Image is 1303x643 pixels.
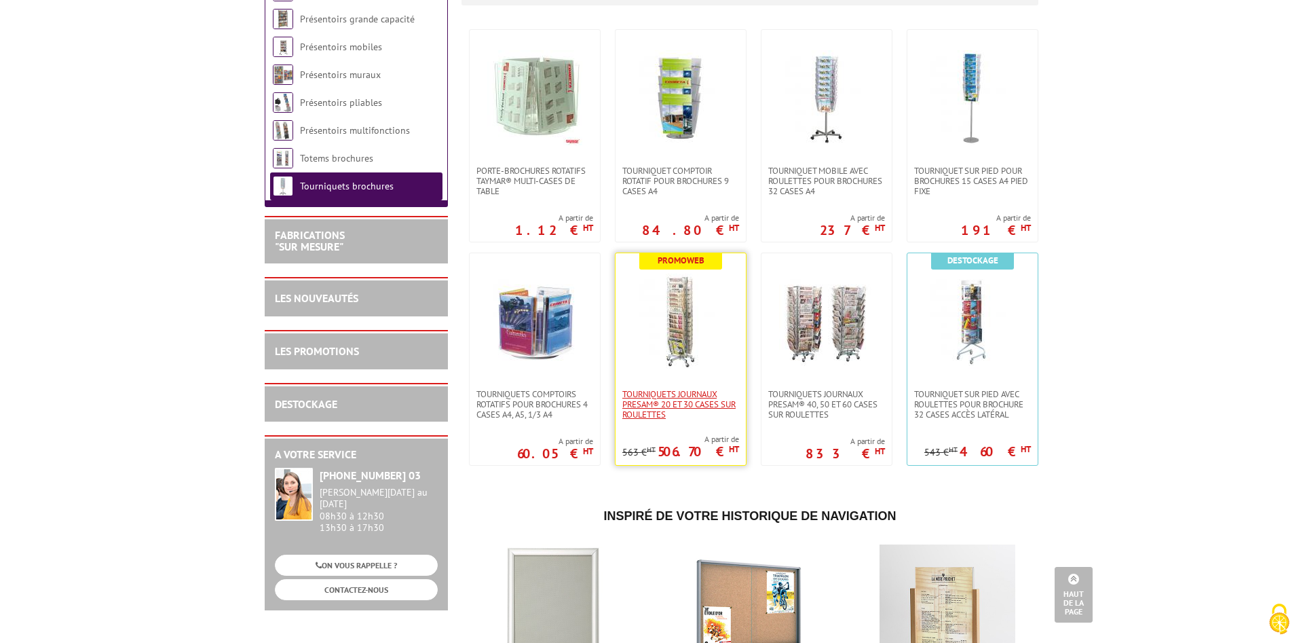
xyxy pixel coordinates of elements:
[273,120,293,141] img: Présentoirs multifonctions
[1262,602,1296,636] img: Cookies (fenêtre modale)
[476,389,593,420] span: Tourniquets comptoirs rotatifs pour brochures 4 Cases A4, A5, 1/3 A4
[924,447,958,458] p: 543 €
[729,222,739,234] sup: HT
[275,449,438,461] h2: A votre service
[779,274,874,369] img: Tourniquets journaux Presam® 40, 50 et 60 cases sur roulettes
[275,397,337,411] a: DESTOCKAGE
[320,487,438,510] div: [PERSON_NAME][DATE] au [DATE]
[768,166,885,196] span: Tourniquet mobile avec roulettes pour brochures 32 cases A4
[515,213,593,223] span: A partir de
[875,222,885,234] sup: HT
[806,436,885,447] span: A partir de
[925,274,1020,369] img: Tourniquet sur pied avec roulettes pour brochure 32 cases accès latéral
[517,436,593,447] span: A partir de
[1255,597,1303,643] button: Cookies (fenêtre modale)
[1021,443,1031,455] sup: HT
[761,389,892,420] a: Tourniquets journaux Presam® 40, 50 et 60 cases sur roulettes
[300,41,382,53] a: Présentoirs mobiles
[820,213,885,223] span: A partir de
[633,274,728,369] img: Tourniquets journaux Presam® 20 et 30 cases sur roulettes
[273,148,293,168] img: Totems brochures
[947,255,998,266] b: Destockage
[275,228,345,254] a: FABRICATIONS"Sur Mesure"
[1055,567,1093,623] a: Haut de la page
[961,226,1031,234] p: 191 €
[729,443,739,455] sup: HT
[658,447,739,456] p: 506.70 €
[622,389,739,420] span: Tourniquets journaux Presam® 20 et 30 cases sur roulettes
[914,389,1031,420] span: Tourniquet sur pied avec roulettes pour brochure 32 cases accès latéral
[487,274,582,369] img: Tourniquets comptoirs rotatifs pour brochures 4 Cases A4, A5, 1/3 A4
[275,555,438,576] a: ON VOUS RAPPELLE ?
[603,509,896,523] span: Inspiré de votre historique de navigation
[960,447,1031,456] p: 460 €
[273,176,293,196] img: Tourniquets brochures
[616,166,746,196] a: Tourniquet comptoir rotatif pour brochures 9 cases A4
[1021,222,1031,234] sup: HT
[583,445,593,457] sup: HT
[806,449,885,458] p: 833 €
[961,213,1031,223] span: A partir de
[642,213,739,223] span: A partir de
[768,389,885,420] span: Tourniquets journaux Presam® 40, 50 et 60 cases sur roulettes
[779,50,874,145] img: Tourniquet mobile avec roulettes pour brochures 32 cases A4
[273,9,293,29] img: Présentoirs grande capacité
[925,50,1020,145] img: Tourniquet sur pied pour brochures 15 cases A4 Pied fixe
[647,445,656,454] sup: HT
[907,166,1038,196] a: Tourniquet sur pied pour brochures 15 cases A4 Pied fixe
[633,50,728,145] img: Tourniquet comptoir rotatif pour brochures 9 cases A4
[914,166,1031,196] span: Tourniquet sur pied pour brochures 15 cases A4 Pied fixe
[622,447,656,458] p: 563 €
[470,389,600,420] a: Tourniquets comptoirs rotatifs pour brochures 4 Cases A4, A5, 1/3 A4
[273,65,293,85] img: Présentoirs muraux
[300,69,381,81] a: Présentoirs muraux
[273,37,293,57] img: Présentoirs mobiles
[300,180,394,192] a: Tourniquets brochures
[642,226,739,234] p: 84.80 €
[875,445,885,457] sup: HT
[658,255,704,266] b: Promoweb
[583,222,593,234] sup: HT
[476,166,593,196] span: Porte-Brochures Rotatifs Taymar® Multi-cases de table
[320,469,421,482] strong: [PHONE_NUMBER] 03
[273,92,293,113] img: Présentoirs pliables
[517,449,593,458] p: 60.05 €
[820,226,885,234] p: 237 €
[275,579,438,600] a: CONTACTEZ-NOUS
[300,96,382,109] a: Présentoirs pliables
[622,434,739,445] span: A partir de
[616,389,746,420] a: Tourniquets journaux Presam® 20 et 30 cases sur roulettes
[515,226,593,234] p: 1.12 €
[949,445,958,454] sup: HT
[761,166,892,196] a: Tourniquet mobile avec roulettes pour brochures 32 cases A4
[300,152,373,164] a: Totems brochures
[622,166,739,196] span: Tourniquet comptoir rotatif pour brochures 9 cases A4
[470,166,600,196] a: Porte-Brochures Rotatifs Taymar® Multi-cases de table
[275,468,313,521] img: widget-service.jpg
[275,344,359,358] a: LES PROMOTIONS
[300,124,410,136] a: Présentoirs multifonctions
[320,487,438,534] div: 08h30 à 12h30 13h30 à 17h30
[275,291,358,305] a: LES NOUVEAUTÉS
[487,50,582,145] img: Porte-Brochures Rotatifs Taymar® Multi-cases de table
[300,13,415,25] a: Présentoirs grande capacité
[907,389,1038,420] a: Tourniquet sur pied avec roulettes pour brochure 32 cases accès latéral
